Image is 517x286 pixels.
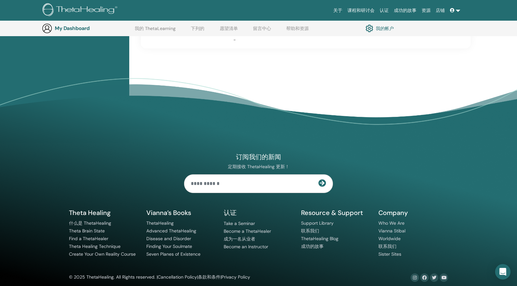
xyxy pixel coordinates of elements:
[301,220,334,226] a: Support Library
[221,274,250,280] a: Privacy Policy
[495,264,511,280] div: Open Intercom Messenger
[377,5,391,16] a: 认证
[191,26,204,36] a: 下列的
[233,36,430,43] p: -
[220,26,238,36] a: 愿望清单
[69,228,105,234] a: Theta Brain State
[69,243,121,249] a: Theta Healing Technique
[146,220,174,226] a: ThetaHealing
[378,236,401,241] a: Worldwide
[378,209,448,217] h5: Company
[224,228,271,234] a: Become a ThetaHealer
[55,25,119,31] h3: My Dashboard
[43,3,120,18] img: logo.png
[378,251,401,257] a: Sister Sites
[158,274,197,280] a: Cancellation Policy
[69,251,136,257] a: Create Your Own Reality Course
[146,251,200,257] a: Seven Planes of Existence
[419,5,433,16] a: 资源
[224,209,293,217] h5: 认证
[253,26,271,36] a: 留言中心
[378,228,405,234] a: Vianna Stibal
[301,209,371,217] h5: Resource & Support
[433,5,447,16] a: 店铺
[301,236,338,241] a: ThetaHealing Blog
[301,228,319,234] a: 联系我们
[378,243,396,249] a: 联系我们
[184,164,333,170] p: 定期接收 ThetaHealing 更新！
[301,243,324,249] a: 成功的故事
[198,274,220,280] a: 条款和条件
[366,23,394,34] a: 我的帐户
[184,153,333,161] h4: 订阅我们的新闻
[224,244,268,250] a: Become an Instructor
[286,26,309,36] a: 帮助和资源
[69,273,250,281] div: © 2025 ThetaHealing. All Rights reserved. | | |
[135,26,176,36] a: 我的 ThetaLearning
[146,236,191,241] a: Disease and Disorder
[224,236,255,242] a: 成为一名从业者
[391,5,419,16] a: 成功的故事
[146,243,192,249] a: Finding Your Soulmate
[378,220,405,226] a: Who We Are
[69,236,108,241] a: Find a ThetaHealer
[146,209,216,217] h5: Vianna’s Books
[224,220,255,226] a: Take a Seminar
[42,23,52,34] img: generic-user-icon.jpg
[146,228,196,234] a: Advanced ThetaHealing
[69,209,139,217] h5: Theta Healing
[69,220,111,226] a: 什么是 ThetaHealing
[366,23,373,34] img: cog.svg
[331,5,345,16] a: 关于
[345,5,377,16] a: 课程和研讨会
